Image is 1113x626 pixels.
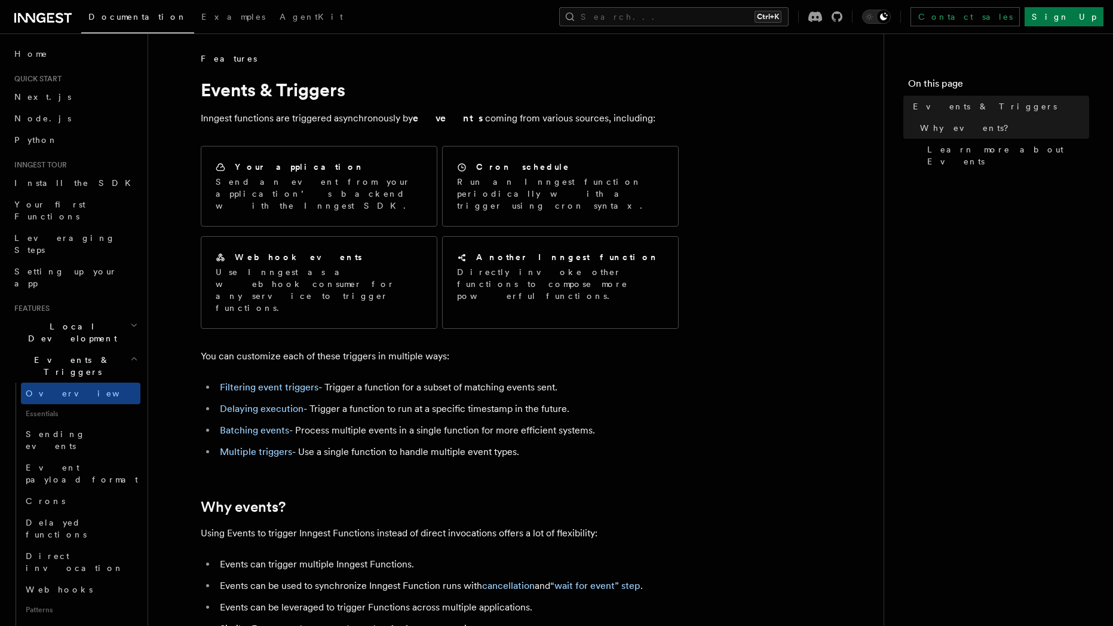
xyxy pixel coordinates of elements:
a: Why events? [201,499,286,515]
h2: Cron schedule [476,161,570,173]
button: Events & Triggers [10,349,140,383]
span: Patterns [21,600,140,619]
p: Directly invoke other functions to compose more powerful functions. [457,266,664,302]
span: Leveraging Steps [14,233,115,255]
button: Toggle dark mode [862,10,891,24]
span: Setting up your app [14,267,117,288]
li: - Trigger a function to run at a specific timestamp in the future. [216,401,679,417]
button: Local Development [10,316,140,349]
span: Features [201,53,257,65]
a: Examples [194,4,272,32]
a: AgentKit [272,4,350,32]
span: Install the SDK [14,178,138,188]
a: Webhook eventsUse Inngest as a webhook consumer for any service to trigger functions. [201,236,437,329]
strong: events [413,112,485,124]
li: - Process multiple events in a single function for more efficient systems. [216,422,679,439]
span: Direct invocation [26,551,124,573]
a: Webhooks [21,579,140,600]
h4: On this page [908,77,1089,96]
a: Direct invocation [21,545,140,579]
span: Your first Functions [14,200,85,221]
p: Use Inngest as a webhook consumer for any service to trigger functions. [216,266,422,314]
a: Crons [21,490,140,512]
a: Home [10,43,140,65]
a: Event payload format [21,457,140,490]
a: Your applicationSend an event from your application’s backend with the Inngest SDK. [201,146,437,227]
span: Python [14,135,58,145]
span: Home [14,48,48,60]
li: - Trigger a function for a subset of matching events sent. [216,379,679,396]
a: cancellation [482,580,535,591]
a: Node.js [10,108,140,129]
a: Install the SDK [10,172,140,194]
span: Crons [26,496,65,506]
span: AgentKit [280,12,343,22]
a: Contact sales [910,7,1020,26]
a: Python [10,129,140,151]
span: Event payload format [26,463,138,484]
a: Next.js [10,86,140,108]
h2: Your application [235,161,364,173]
span: Next.js [14,92,71,102]
a: Why events? [915,117,1089,139]
p: Send an event from your application’s backend with the Inngest SDK. [216,176,422,212]
a: “wait for event” step [550,580,640,591]
a: Events & Triggers [908,96,1089,117]
span: Node.js [14,114,71,123]
li: Events can be used to synchronize Inngest Function runs with and . [216,578,679,594]
li: Events can trigger multiple Inngest Functions. [216,556,679,573]
a: Leveraging Steps [10,227,140,261]
a: Documentation [81,4,194,33]
span: Events & Triggers [10,354,130,378]
a: Multiple triggers [220,446,292,457]
span: Events & Triggers [913,100,1057,112]
a: Sending events [21,423,140,457]
a: Your first Functions [10,194,140,227]
kbd: Ctrl+K [755,11,781,23]
a: Learn more about Events [922,139,1089,172]
span: Quick start [10,74,62,84]
a: Setting up your app [10,261,140,294]
span: Documentation [88,12,187,22]
a: Another Inngest functionDirectly invoke other functions to compose more powerful functions. [442,236,679,329]
a: Overview [21,383,140,404]
a: Batching events [220,425,289,436]
span: Local Development [10,320,130,344]
span: Overview [26,389,149,398]
span: Essentials [21,404,140,423]
p: You can customize each of these triggers in multiple ways: [201,348,679,365]
h2: Another Inngest function [476,251,659,263]
span: Learn more about Events [927,143,1089,167]
span: Features [10,304,50,313]
li: Events can be leveraged to trigger Functions across multiple applications. [216,599,679,616]
a: Delayed functions [21,512,140,545]
a: Sign Up [1025,7,1103,26]
span: Inngest tour [10,160,67,170]
p: Inngest functions are triggered asynchronously by coming from various sources, including: [201,110,679,127]
a: Delaying execution [220,403,303,414]
a: Filtering event triggers [220,381,318,393]
span: Delayed functions [26,518,87,539]
h1: Events & Triggers [201,79,679,100]
h2: Webhook events [235,251,362,263]
a: Cron scheduleRun an Inngest function periodically with a trigger using cron syntax. [442,146,679,227]
button: Search...Ctrl+K [559,7,789,26]
li: - Use a single function to handle multiple event types. [216,444,679,460]
span: Examples [201,12,265,22]
span: Sending events [26,429,85,451]
p: Using Events to trigger Inngest Functions instead of direct invocations offers a lot of flexibility: [201,525,679,542]
p: Run an Inngest function periodically with a trigger using cron syntax. [457,176,664,212]
span: Why events? [920,122,1017,134]
span: Webhooks [26,585,93,594]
